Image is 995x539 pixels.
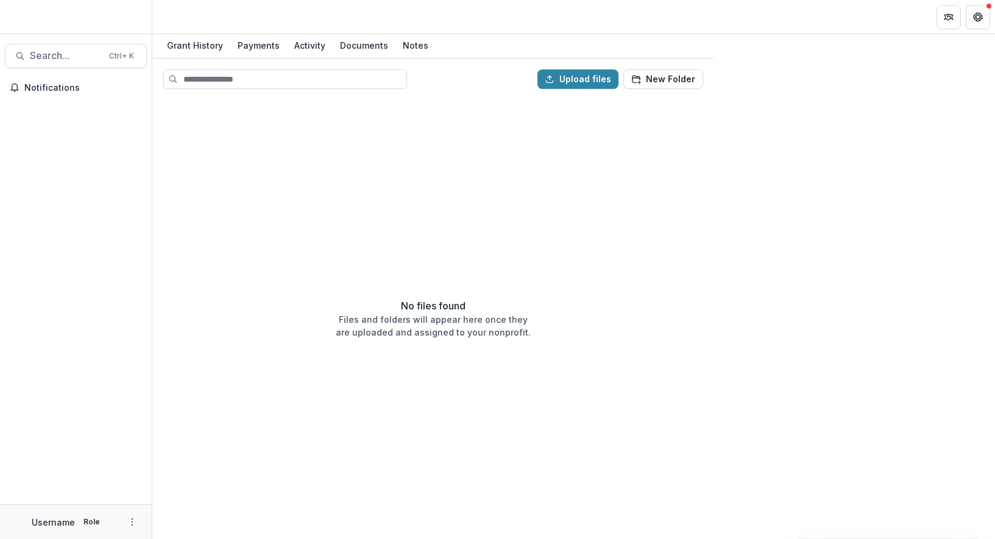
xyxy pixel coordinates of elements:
[162,37,228,54] div: Grant History
[398,37,433,54] div: Notes
[335,34,393,58] a: Documents
[966,5,990,29] button: Get Help
[24,83,142,93] span: Notifications
[398,34,433,58] a: Notes
[233,37,285,54] div: Payments
[5,78,147,97] button: Notifications
[537,69,618,89] button: Upload files
[5,44,147,68] button: Search...
[623,69,703,89] button: New Folder
[32,516,75,529] p: Username
[107,49,136,63] div: Ctrl + K
[233,34,285,58] a: Payments
[289,37,330,54] div: Activity
[125,515,140,529] button: More
[30,50,102,62] span: Search...
[937,5,961,29] button: Partners
[80,516,104,527] p: Role
[336,313,531,339] p: Files and folders will appear here once they are uploaded and assigned to your nonprofit.
[162,34,228,58] a: Grant History
[335,37,393,54] div: Documents
[401,298,466,313] p: No files found
[289,34,330,58] a: Activity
